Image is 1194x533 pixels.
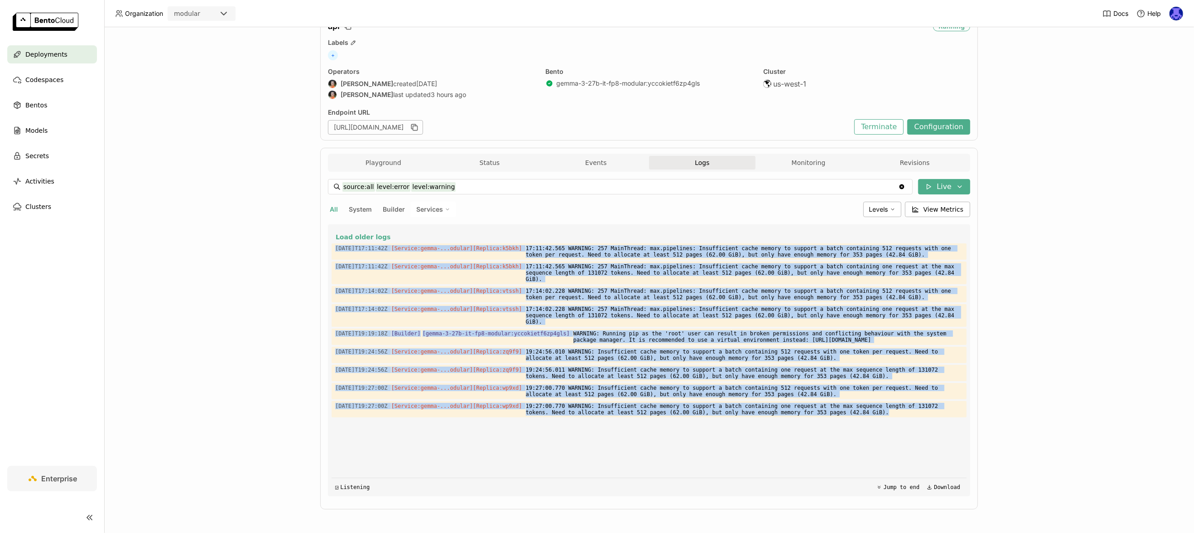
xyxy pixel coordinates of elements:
[473,367,522,373] span: [Replica:zq9f9]
[898,183,905,190] svg: Clear value
[473,349,522,355] span: [Replica:zq9f9]
[416,205,443,213] span: Services
[328,90,535,99] div: last updated
[473,288,522,294] span: [Replica:vtssh]
[328,68,535,76] div: Operators
[42,474,77,483] span: Enterprise
[7,172,97,190] a: Activities
[874,482,922,493] button: Jump to end
[1103,9,1128,18] a: Docs
[391,306,473,312] span: [Service:gemma-...odular]
[907,119,970,135] button: Configuration
[473,263,522,270] span: [Replica:k5bkh]
[335,484,338,490] span: ◲
[905,202,971,217] button: View Metrics
[330,205,338,213] span: All
[335,347,388,357] span: 2025-09-16T19:24:56.011Z
[7,71,97,89] a: Codespaces
[335,484,370,490] div: Listening
[437,156,543,170] button: Status
[526,243,963,260] span: 17:11:42.565 WARNING: 257 MainThread: max.pipelines: Insufficient cache memory to support a batch...
[328,39,970,47] div: Labels
[349,205,372,213] span: System
[7,45,97,63] a: Deployments
[543,156,649,170] button: Events
[1136,9,1161,18] div: Help
[391,385,473,391] span: [Service:gemma-...odular]
[431,91,466,99] span: 3 hours ago
[328,108,850,116] div: Endpoint URL
[25,125,48,136] span: Models
[335,329,388,339] span: 2025-09-16T19:19:18.014Z
[330,156,437,170] button: Playground
[869,205,888,213] span: Levels
[7,96,97,114] a: Bentos
[854,119,904,135] button: Terminate
[756,156,862,170] button: Monitoring
[25,176,54,187] span: Activities
[526,401,963,417] span: 19:27:00.770 WARNING: Insufficient cache memory to support a batch containing one request at the ...
[391,288,473,294] span: [Service:gemma-...odular]
[695,159,709,167] span: Logs
[341,91,393,99] strong: [PERSON_NAME]
[7,121,97,140] a: Models
[423,330,570,337] span: [gemma-3-27b-it-fp8-modular:yccokietf6zp4gls]
[336,233,390,241] span: Load older logs
[473,385,522,391] span: [Replica:wp9xd]
[347,204,374,215] button: System
[391,349,473,355] span: [Service:gemma-...odular]
[328,91,337,99] img: Sean Sheng
[13,13,78,31] img: logo
[335,232,963,242] button: Load older logs
[391,245,473,252] span: [Service:gemma-...odular]
[526,365,963,381] span: 19:24:56.011 WARNING: Insufficient cache memory to support a batch containing one request at the ...
[391,403,473,409] span: [Service:gemma-...odular]
[335,401,388,411] span: 2025-09-16T19:27:00.770Z
[7,466,97,491] a: Enterprise
[473,403,522,409] span: [Replica:wp9xd]
[25,49,67,60] span: Deployments
[7,147,97,165] a: Secrets
[25,150,49,161] span: Secrets
[862,156,968,170] button: Revisions
[341,80,393,88] strong: [PERSON_NAME]
[526,286,963,302] span: 17:14:02.228 WARNING: 257 MainThread: max.pipelines: Insufficient cache memory to support a batch...
[391,367,473,373] span: [Service:gemma-...odular]
[25,74,63,85] span: Codespaces
[25,100,47,111] span: Bentos
[125,10,163,18] span: Organization
[1113,10,1128,18] span: Docs
[526,347,963,363] span: 19:24:56.010 WARNING: Insufficient cache memory to support a batch containing 512 requests with o...
[335,365,388,375] span: 2025-09-16T19:24:56.011Z
[174,9,200,18] div: modular
[335,243,388,253] span: 2025-09-16T17:11:42.566Z
[342,179,898,194] input: Search
[335,304,388,314] span: 2025-09-16T17:14:02.229Z
[335,286,388,296] span: 2025-09-16T17:14:02.229Z
[391,263,473,270] span: [Service:gemma-...odular]
[773,79,806,88] span: us-west-1
[557,79,700,87] a: gemma-3-27b-it-fp8-modular:yccokietf6zp4gls
[1147,10,1161,18] span: Help
[328,120,423,135] div: [URL][DOMAIN_NAME]
[924,482,963,493] button: Download
[328,204,340,215] button: All
[391,330,421,337] span: [Builder]
[410,202,456,217] div: Services
[473,306,522,312] span: [Replica:vtssh]
[7,198,97,216] a: Clusters
[473,245,522,252] span: [Replica:k5bkh]
[25,201,51,212] span: Clusters
[546,68,753,76] div: Bento
[335,383,388,393] span: 2025-09-16T19:27:00.770Z
[918,179,970,194] button: Live
[201,10,202,19] input: Selected modular.
[573,329,963,345] span: WARNING: Running pip as the 'root' user can result in broken permissions and conflicting behaviou...
[924,205,964,214] span: View Metrics
[383,205,405,213] span: Builder
[863,202,901,217] div: Levels
[416,80,437,88] span: [DATE]
[526,304,963,327] span: 17:14:02.228 WARNING: 257 MainThread: max.pipelines: Insufficient cache memory to support a batch...
[763,68,970,76] div: Cluster
[526,383,963,399] span: 19:27:00.770 WARNING: Insufficient cache memory to support a batch containing 512 requests with o...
